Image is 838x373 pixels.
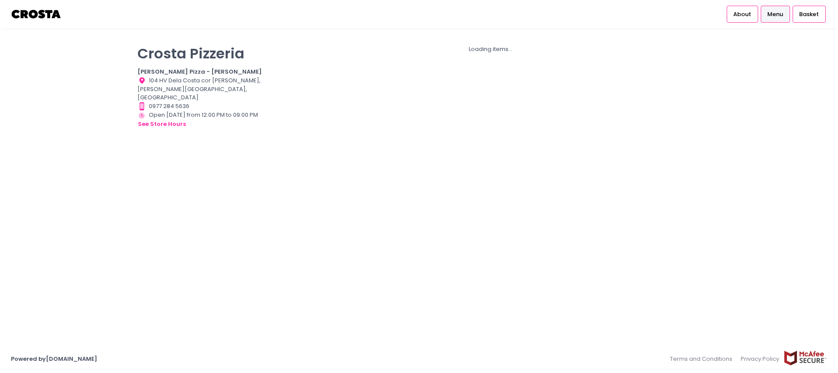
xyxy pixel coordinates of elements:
[727,6,758,22] a: About
[783,350,827,366] img: mcafee-secure
[799,10,819,19] span: Basket
[670,350,737,367] a: Terms and Conditions
[11,7,62,22] img: logo
[767,10,783,19] span: Menu
[737,350,784,367] a: Privacy Policy
[733,10,751,19] span: About
[11,355,97,363] a: Powered by[DOMAIN_NAME]
[281,45,701,54] div: Loading items...
[137,45,270,62] p: Crosta Pizzeria
[137,76,270,102] div: 104 HV Dela Costa cor [PERSON_NAME], [PERSON_NAME][GEOGRAPHIC_DATA], [GEOGRAPHIC_DATA]
[761,6,790,22] a: Menu
[137,102,270,111] div: 0977 284 5636
[137,111,270,129] div: Open [DATE] from 12:00 PM to 09:00 PM
[137,68,262,76] b: [PERSON_NAME] Pizza - [PERSON_NAME]
[137,119,186,129] button: see store hours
